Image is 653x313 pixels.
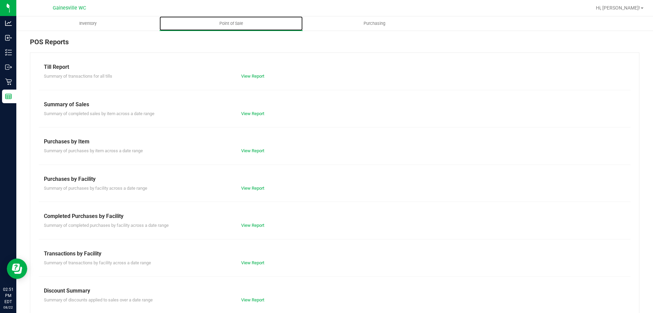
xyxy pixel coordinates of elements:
[241,260,264,265] a: View Report
[44,212,625,220] div: Completed Purchases by Facility
[5,49,12,56] inline-svg: Inventory
[44,111,154,116] span: Summary of completed sales by item across a date range
[44,175,625,183] div: Purchases by Facility
[5,78,12,85] inline-svg: Retail
[44,223,169,228] span: Summary of completed purchases by facility across a date range
[5,20,12,27] inline-svg: Analytics
[5,93,12,100] inline-svg: Reports
[7,259,27,279] iframe: Resource center
[44,260,151,265] span: Summary of transactions by facility across a date range
[44,74,112,79] span: Summary of transactions for all tills
[44,287,625,295] div: Discount Summary
[44,186,147,191] span: Summary of purchases by facility across a date range
[30,37,639,52] div: POS Reports
[3,305,13,310] p: 08/22
[44,63,625,71] div: Till Report
[303,16,446,31] a: Purchasing
[44,297,153,302] span: Summary of discounts applied to sales over a date range
[16,16,160,31] a: Inventory
[241,74,264,79] a: View Report
[53,5,86,11] span: Gainesville WC
[5,64,12,71] inline-svg: Outbound
[5,34,12,41] inline-svg: Inbound
[241,297,264,302] a: View Report
[596,5,640,11] span: Hi, [PERSON_NAME]!
[241,223,264,228] a: View Report
[210,20,252,27] span: Point of Sale
[241,111,264,116] a: View Report
[160,16,303,31] a: Point of Sale
[70,20,106,27] span: Inventory
[241,186,264,191] a: View Report
[44,148,143,153] span: Summary of purchases by item across a date range
[241,148,264,153] a: View Report
[44,250,625,258] div: Transactions by Facility
[44,138,625,146] div: Purchases by Item
[44,100,625,109] div: Summary of Sales
[3,286,13,305] p: 02:51 PM EDT
[354,20,395,27] span: Purchasing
